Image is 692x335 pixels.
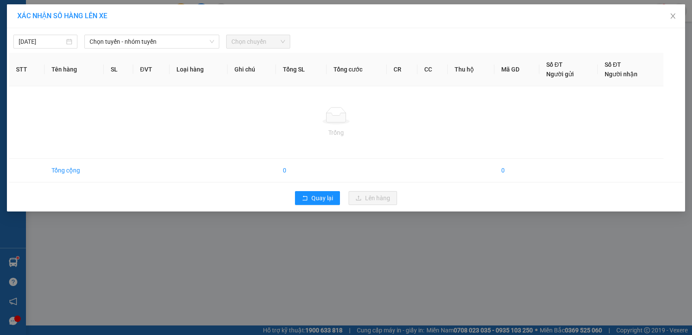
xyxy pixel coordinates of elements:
[16,128,657,137] div: Trống
[661,4,685,29] button: Close
[276,159,327,182] td: 0
[605,71,638,78] span: Người nhận
[448,53,494,86] th: Thu hộ
[19,37,64,46] input: 15/09/2025
[417,53,448,86] th: CC
[387,53,417,86] th: CR
[494,53,539,86] th: Mã GD
[546,61,563,68] span: Số ĐT
[231,35,285,48] span: Chọn chuyến
[327,53,387,86] th: Tổng cước
[209,39,215,44] span: down
[670,13,676,20] span: close
[104,53,133,86] th: SL
[605,61,621,68] span: Số ĐT
[45,159,104,182] td: Tổng cộng
[133,53,170,86] th: ĐVT
[494,159,539,182] td: 0
[546,71,574,78] span: Người gửi
[17,12,107,20] span: XÁC NHẬN SỐ HÀNG LÊN XE
[227,53,276,86] th: Ghi chú
[311,193,333,203] span: Quay lại
[276,53,327,86] th: Tổng SL
[9,53,45,86] th: STT
[295,191,340,205] button: rollbackQuay lại
[302,195,308,202] span: rollback
[90,35,214,48] span: Chọn tuyến - nhóm tuyến
[45,53,104,86] th: Tên hàng
[170,53,227,86] th: Loại hàng
[349,191,397,205] button: uploadLên hàng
